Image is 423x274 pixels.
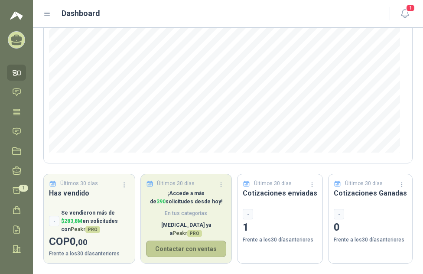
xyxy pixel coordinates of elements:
[85,226,100,233] span: PRO
[10,10,23,21] img: Logo peakr
[61,209,130,234] p: Se vendieron más de en solicitudes con
[334,209,344,219] div: -
[156,199,166,205] span: 390
[146,241,227,257] button: Contactar con ventas
[71,226,100,232] span: Peakr
[406,4,415,12] span: 1
[49,216,59,226] div: -
[49,234,130,250] p: COP
[61,218,82,224] span: $ 283,8M
[334,188,407,199] h3: Cotizaciones Ganadas
[334,219,407,236] p: 0
[146,221,227,238] p: [MEDICAL_DATA] ya a
[146,209,227,218] span: En tus categorías
[345,179,383,188] p: Últimos 30 días
[60,179,98,188] p: Últimos 30 días
[146,189,227,206] p: ¡Accede a más de solicitudes desde hoy!
[49,188,130,199] h3: Has vendido
[187,230,202,237] span: PRO
[334,236,407,244] p: Frente a los 30 días anteriores
[397,6,413,22] button: 1
[62,7,100,20] h1: Dashboard
[172,230,202,236] span: Peakr
[49,250,130,258] p: Frente a los 30 días anteriores
[146,188,227,199] h3: Solicitudes Recibidas
[243,209,253,219] div: -
[70,235,88,248] span: 0
[243,219,317,236] p: 1
[243,236,317,244] p: Frente a los 30 días anteriores
[19,185,28,192] span: 1
[243,188,317,199] h3: Cotizaciones enviadas
[157,179,195,188] p: Últimos 30 días
[76,237,88,247] span: ,00
[7,183,26,199] a: 1
[254,179,292,188] p: Últimos 30 días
